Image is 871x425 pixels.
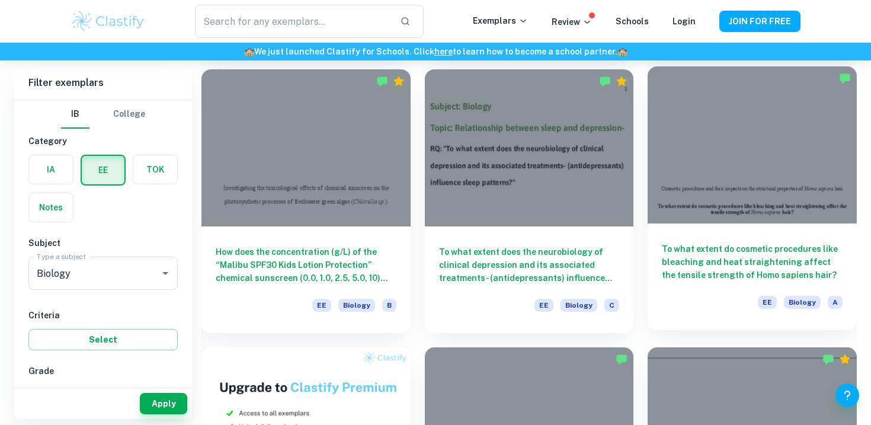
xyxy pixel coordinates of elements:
h6: Criteria [28,309,178,322]
span: 🏫 [244,47,254,56]
input: Search for any exemplars... [195,5,390,38]
span: Biology [784,296,821,309]
p: Exemplars [473,14,528,27]
button: TOK [133,155,177,184]
button: JOIN FOR FREE [719,11,800,32]
div: Premium [839,353,851,365]
label: Type a subject [37,251,86,261]
button: College [113,100,145,129]
button: IA [29,155,73,184]
h6: Category [28,135,178,148]
h6: We just launched Clastify for Schools. Click to learn how to become a school partner. [2,45,869,58]
img: Marked [599,75,611,87]
img: Marked [822,353,834,365]
a: How does the concentration (g/L) of the “Malibu SPF30 Kids Lotion Protection” chemical sunscreen ... [201,69,411,333]
img: Clastify logo [71,9,146,33]
h6: How does the concentration (g/L) of the “Malibu SPF30 Kids Lotion Protection” chemical sunscreen ... [216,245,396,285]
span: 🏫 [617,47,627,56]
button: Notes [29,193,73,222]
button: Select [28,329,178,350]
h6: Grade [28,365,178,378]
span: Biology [338,299,375,312]
a: Schools [616,17,649,26]
span: EE [534,299,553,312]
div: Premium [393,75,405,87]
div: Premium [616,75,627,87]
h6: Filter exemplars [14,66,192,100]
span: EE [758,296,777,309]
a: Login [673,17,696,26]
span: B [382,299,396,312]
a: here [434,47,453,56]
span: A [828,296,843,309]
div: Filter type choice [61,100,145,129]
h6: To what extent does the neurobiology of clinical depression and its associated treatments- (antid... [439,245,620,285]
img: Marked [376,75,388,87]
img: Marked [839,72,851,84]
img: Marked [616,353,627,365]
button: EE [82,156,124,184]
button: Apply [140,393,187,414]
button: IB [61,100,89,129]
h6: Subject [28,237,178,250]
h6: To what extent do cosmetic procedures like bleaching and heat straightening affect the tensile st... [662,242,843,282]
span: C [604,299,619,312]
span: EE [312,299,331,312]
span: Biology [561,299,597,312]
button: Help and Feedback [835,384,859,407]
button: Open [157,265,174,282]
a: To what extent does the neurobiology of clinical depression and its associated treatments- (antid... [425,69,634,333]
a: To what extent do cosmetic procedures like bleaching and heat straightening affect the tensile st... [648,69,857,333]
p: Review [552,15,592,28]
